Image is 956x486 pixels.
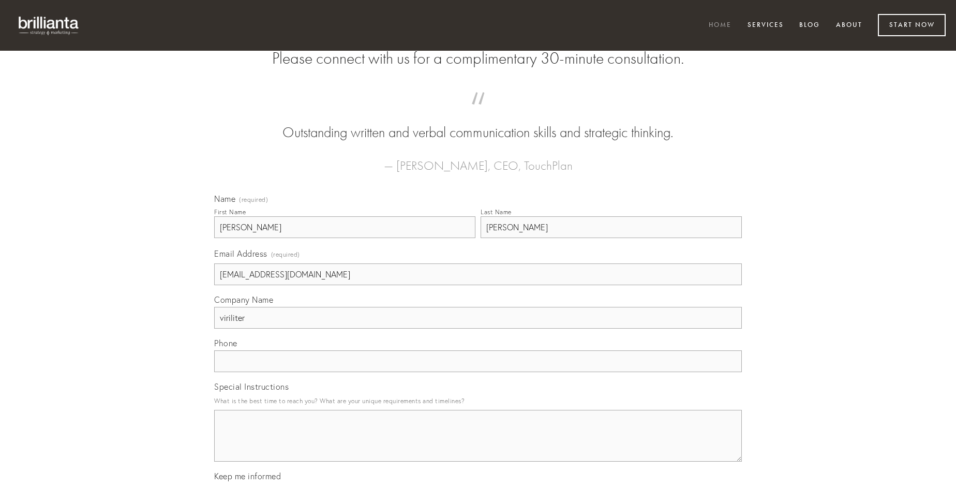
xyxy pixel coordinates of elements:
[214,248,267,259] span: Email Address
[239,197,268,203] span: (required)
[702,17,738,34] a: Home
[793,17,827,34] a: Blog
[214,338,237,348] span: Phone
[231,102,725,143] blockquote: Outstanding written and verbal communication skills and strategic thinking.
[231,102,725,123] span: “
[10,10,88,40] img: brillianta - research, strategy, marketing
[741,17,790,34] a: Services
[829,17,869,34] a: About
[481,208,512,216] div: Last Name
[214,49,742,68] h2: Please connect with us for a complimentary 30-minute consultation.
[214,294,273,305] span: Company Name
[214,208,246,216] div: First Name
[214,194,235,204] span: Name
[231,143,725,176] figcaption: — [PERSON_NAME], CEO, TouchPlan
[878,14,946,36] a: Start Now
[214,394,742,408] p: What is the best time to reach you? What are your unique requirements and timelines?
[271,247,300,261] span: (required)
[214,471,281,481] span: Keep me informed
[214,381,289,392] span: Special Instructions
